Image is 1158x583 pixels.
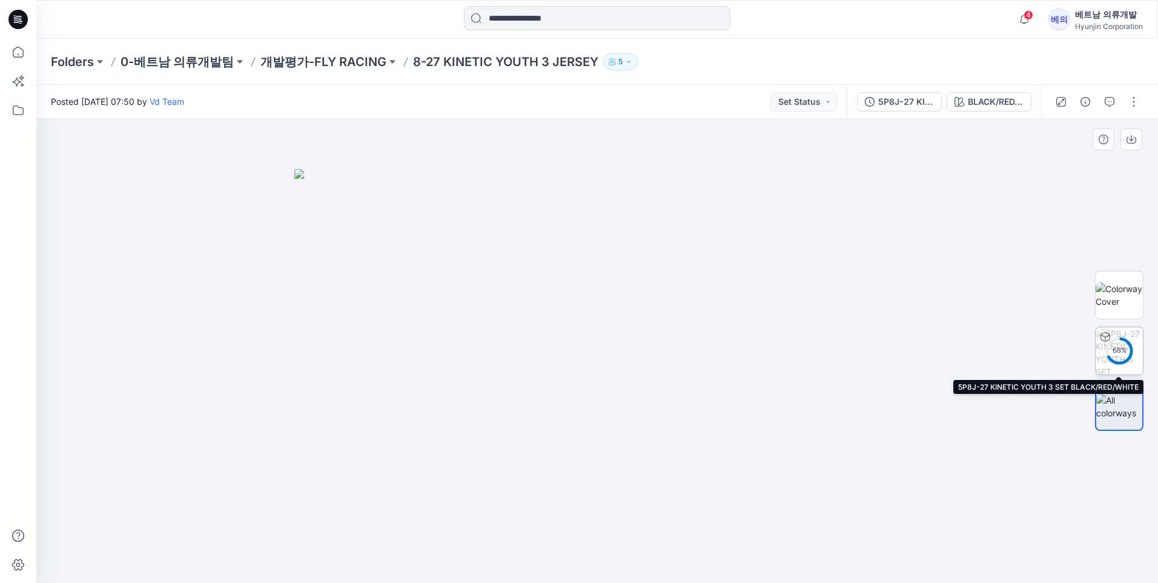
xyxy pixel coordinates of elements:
div: BLACK/RED/WHITE [968,95,1024,108]
button: 5 [603,53,638,70]
img: Colorway Cover [1096,282,1143,308]
button: BLACK/RED/WHITE [947,92,1031,112]
div: 베의 [1048,8,1070,30]
a: Vd Team [150,96,184,107]
a: 개발평가-FLY RACING [260,53,386,70]
a: 0-베트남 의류개발팀 [121,53,234,70]
p: 8-27 KINETIC YOUTH 3 JERSEY [413,53,598,70]
div: Hyunjin Corporation [1075,22,1143,31]
img: eyJhbGciOiJIUzI1NiIsImtpZCI6IjAiLCJzbHQiOiJzZXMiLCJ0eXAiOiJKV1QifQ.eyJkYXRhIjp7InR5cGUiOiJzdG9yYW... [294,169,900,583]
img: All colorways [1096,394,1142,419]
a: Folders [51,53,94,70]
div: 베트남 의류개발 [1075,7,1143,22]
div: 5P8J-27 KINETIC YOUTH 3 SET [878,95,934,108]
p: 5 [618,55,623,68]
button: Details [1076,92,1095,112]
span: 4 [1024,10,1033,20]
span: Posted [DATE] 07:50 by [51,95,184,108]
button: 5P8J-27 KINETIC YOUTH 3 SET [857,92,942,112]
div: 68 % [1105,345,1134,356]
img: 5P8J-27 KINETIC YOUTH 3 SET BLACK/RED/WHITE [1096,327,1143,375]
